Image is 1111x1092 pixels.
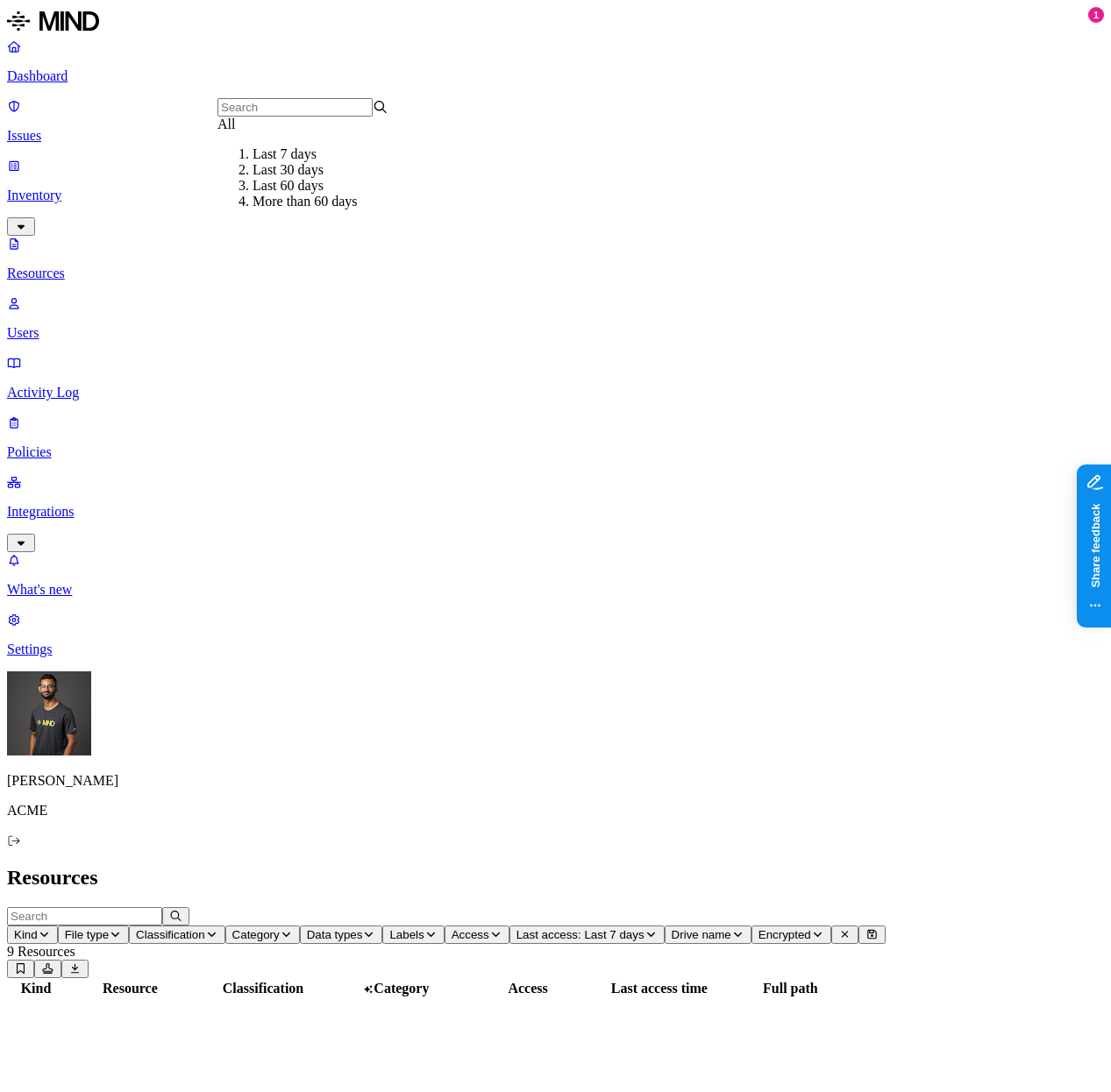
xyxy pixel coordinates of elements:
p: Activity Log [7,385,1104,401]
div: All [217,117,388,132]
a: MIND [7,7,1104,39]
p: Settings [7,642,1104,657]
p: Issues [7,128,1104,144]
div: 1 [1088,7,1104,23]
a: Settings [7,612,1104,657]
p: Policies [7,444,1104,460]
span: Last access: Last 7 days [516,928,645,941]
p: Dashboard [7,68,1104,84]
a: Activity Log [7,355,1104,401]
div: Full path [727,981,854,996]
div: Classification [198,981,328,996]
p: What's new [7,582,1104,598]
a: Issues [7,98,1104,144]
img: MIND [7,7,99,35]
div: Last 30 days [253,162,424,178]
span: Kind [14,928,38,941]
a: What's new [7,552,1104,598]
span: Labels [389,928,424,941]
div: Kind [10,981,62,996]
h2: Resources [7,866,1104,890]
span: Classification [136,928,205,941]
a: Policies [7,415,1104,460]
p: Integrations [7,504,1104,520]
span: Encrypted [758,928,811,941]
img: Amit Cohen [7,671,91,755]
p: ACME [7,803,1104,819]
span: Data types [307,928,363,941]
p: Inventory [7,188,1104,203]
a: Resources [7,236,1104,281]
span: Drive name [672,928,731,941]
span: Access [452,928,489,941]
span: Category [232,928,280,941]
div: Access [464,981,592,996]
input: Search [217,98,373,117]
div: Last 7 days [253,146,424,162]
a: Inventory [7,158,1104,233]
div: Last 60 days [253,178,424,194]
p: Users [7,325,1104,341]
span: 9 Resources [7,944,75,959]
div: More than 60 days [253,194,424,209]
a: Integrations [7,474,1104,550]
span: File type [65,928,109,941]
a: Users [7,295,1104,341]
div: Last access time [595,981,723,996]
div: Resource [66,981,195,996]
p: Resources [7,266,1104,281]
span: Category [374,981,429,996]
a: Dashboard [7,39,1104,84]
input: Search [7,907,162,925]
